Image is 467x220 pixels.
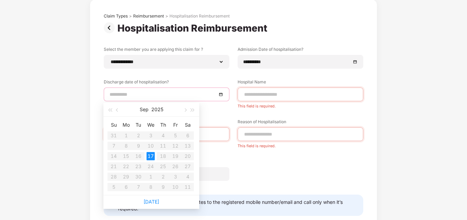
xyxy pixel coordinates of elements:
[157,119,169,130] th: Th
[133,13,164,19] div: Reimbursement
[238,79,363,88] label: Hospital Name
[104,13,128,19] div: Claim Types
[118,199,359,212] div: We’ll send all the claim related updates to the registered mobile number/email and call only when...
[238,46,363,55] label: Admission Date of hospitalisation?
[104,79,229,88] label: Discharge date of hospitalisation?
[140,103,149,116] button: Sep
[144,151,157,161] td: 2025-09-17
[238,141,363,148] div: This field is required.
[169,13,230,19] div: Hospitalisation Reimbursement
[104,22,117,33] img: svg+xml;base64,PHN2ZyBpZD0iUHJldi0zMngzMiIgeG1sbnM9Imh0dHA6Ly93d3cudzMub3JnLzIwMDAvc3ZnIiB3aWR0aD...
[238,101,363,108] div: This field is required.
[132,119,144,130] th: Tu
[151,103,163,116] button: 2025
[117,22,270,34] div: Hospitalisation Reimbursement
[129,13,132,19] div: >
[120,119,132,130] th: Mo
[147,152,155,160] div: 17
[144,119,157,130] th: We
[108,119,120,130] th: Su
[181,119,194,130] th: Sa
[165,13,168,19] div: >
[143,199,159,205] a: [DATE]
[169,119,181,130] th: Fr
[238,119,363,127] label: Reason of Hospitalisation
[104,46,229,55] label: Select the member you are applying this claim for ?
